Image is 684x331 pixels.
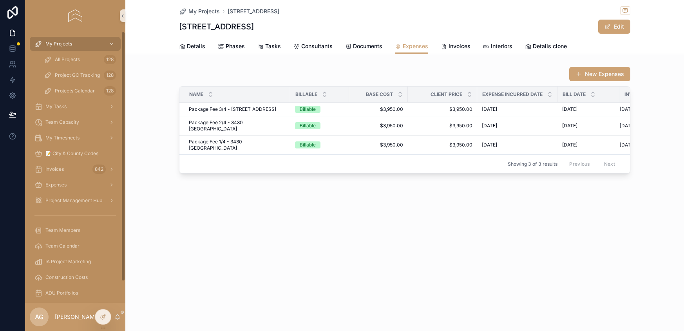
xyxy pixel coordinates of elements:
[620,142,669,148] a: [DATE]
[45,274,88,280] span: Construction Costs
[104,71,116,80] div: 128
[598,20,630,34] button: Edit
[295,141,344,148] a: Billable
[624,91,657,98] span: Invoice Date
[45,41,72,47] span: My Projects
[482,123,497,129] span: [DATE]
[45,166,64,172] span: Invoices
[45,227,80,233] span: Team Members
[265,42,281,50] span: Tasks
[30,99,121,114] a: My Tasks
[218,39,245,55] a: Phases
[30,286,121,300] a: ADU Portfolios
[562,123,577,129] span: [DATE]
[413,123,472,129] a: $3,950.00
[353,42,382,50] span: Documents
[45,197,102,204] span: Project Management Hub
[45,243,80,249] span: Team Calendar
[620,106,669,112] a: [DATE]
[620,123,669,129] a: [DATE]
[30,37,121,51] a: My Projects
[179,7,220,15] a: My Projects
[354,106,403,112] a: $3,950.00
[441,39,470,55] a: Invoices
[620,106,635,112] span: [DATE]
[55,72,100,78] span: Project GC Tracking
[35,312,43,322] span: AG
[482,106,553,112] a: [DATE]
[30,223,121,237] a: Team Members
[179,39,205,55] a: Details
[30,178,121,192] a: Expenses
[189,106,276,112] span: Package Fee 3/4 - [STREET_ADDRESS]
[104,55,116,64] div: 128
[569,67,630,81] a: New Expenses
[354,123,403,129] a: $3,950.00
[30,270,121,284] a: Construction Costs
[403,42,428,50] span: Expenses
[45,103,67,110] span: My Tasks
[563,91,586,98] span: Bill Date
[620,123,635,129] span: [DATE]
[300,141,316,148] div: Billable
[413,142,472,148] a: $3,950.00
[30,147,121,161] a: 📝 City & County Codes
[562,106,577,112] span: [DATE]
[482,142,497,148] span: [DATE]
[55,88,95,94] span: Projects Calendar
[483,39,512,55] a: Interiors
[226,42,245,50] span: Phases
[30,162,121,176] a: Invoices842
[525,39,567,55] a: Details clone
[39,52,121,67] a: All Projects128
[413,106,472,112] a: $3,950.00
[449,42,470,50] span: Invoices
[45,290,78,296] span: ADU Portfolios
[189,119,286,132] a: Package Fee 2/4 - 3430 [GEOGRAPHIC_DATA]
[300,122,316,129] div: Billable
[482,106,497,112] span: [DATE]
[187,42,205,50] span: Details
[188,7,220,15] span: My Projects
[55,313,100,321] p: [PERSON_NAME]
[620,142,635,148] span: [DATE]
[68,9,82,22] img: App logo
[482,142,553,148] a: [DATE]
[189,91,203,98] span: Name
[562,142,577,148] span: [DATE]
[301,42,333,50] span: Consultants
[189,139,286,151] a: Package Fee 1/4 - 3430 [GEOGRAPHIC_DATA]
[562,123,615,129] a: [DATE]
[30,115,121,129] a: Team Capacity
[30,131,121,145] a: My Timesheets
[55,56,80,63] span: All Projects
[562,106,615,112] a: [DATE]
[257,39,281,55] a: Tasks
[562,142,615,148] a: [DATE]
[179,21,254,32] h1: [STREET_ADDRESS]
[491,42,512,50] span: Interiors
[104,86,116,96] div: 128
[30,194,121,208] a: Project Management Hub
[45,135,80,141] span: My Timesheets
[295,106,344,113] a: Billable
[25,31,125,303] div: scrollable content
[354,142,403,148] a: $3,950.00
[366,91,393,98] span: Base Cost
[30,255,121,269] a: IA Project Marketing
[39,84,121,98] a: Projects Calendar128
[508,161,557,167] span: Showing 3 of 3 results
[293,39,333,55] a: Consultants
[45,150,98,157] span: 📝 City & County Codes
[92,165,106,174] div: 842
[228,7,279,15] a: [STREET_ADDRESS]
[300,106,316,113] div: Billable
